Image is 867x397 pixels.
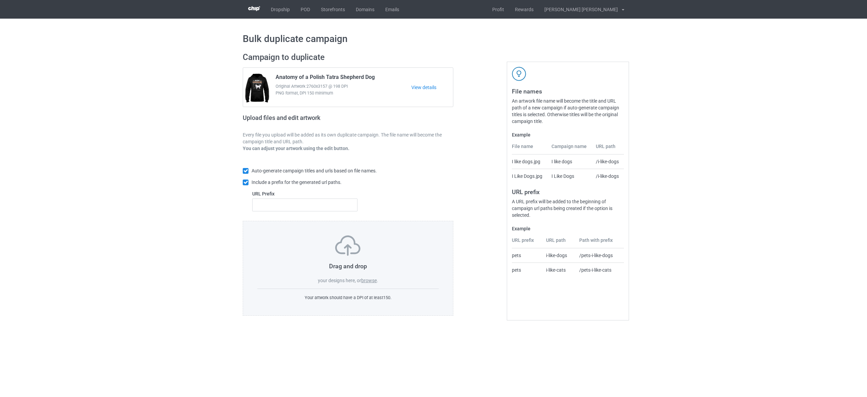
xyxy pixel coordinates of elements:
[512,248,542,263] td: pets
[512,263,542,277] td: pets
[576,248,624,263] td: /pets-i-like-dogs
[512,169,547,183] td: I Like Dogs.jpg
[276,74,375,83] span: Anatomy of a Polish Tatra Shepherd Dog
[243,146,349,151] b: You can adjust your artwork using the edit button.
[512,225,624,232] label: Example
[512,67,526,81] img: svg+xml;base64,PD94bWwgdmVyc2lvbj0iMS4wIiBlbmNvZGluZz0iVVRGLTgiPz4KPHN2ZyB3aWR0aD0iNDJweCIgaGVpZ2...
[592,169,624,183] td: /i-like-dogs
[411,84,453,91] a: View details
[377,278,378,283] span: .
[243,114,369,127] h2: Upload files and edit artwork
[548,154,592,169] td: I like dogs
[361,278,377,283] label: browse
[542,237,576,248] th: URL path
[243,52,453,63] h2: Campaign to duplicate
[512,131,624,138] label: Example
[305,295,391,300] span: Your artwork should have a DPI of at least 150 .
[548,143,592,154] th: Campaign name
[252,180,342,185] span: Include a prefix for the generated url paths.
[243,131,453,145] p: Every file you upload will be added as its own duplicate campaign. The file name will become the ...
[512,237,542,248] th: URL prefix
[512,87,624,95] h3: File names
[512,188,624,196] h3: URL prefix
[542,248,576,263] td: i-like-dogs
[252,168,377,173] span: Auto-generate campaign titles and urls based on file names.
[276,90,411,97] span: PNG format, DPI 150 minimum
[252,190,357,197] label: URL Prefix
[548,169,592,183] td: I Like Dogs
[576,237,624,248] th: Path with prefix
[276,83,411,90] span: Original Artwork 2760x3157 @ 198 DPI
[248,6,260,11] img: 3d383065fc803cdd16c62507c020ddf8.png
[512,198,624,218] div: A URL prefix will be added to the beginning of campaign url paths being created if the option is ...
[512,143,547,154] th: File name
[576,263,624,277] td: /pets-i-like-cats
[257,262,439,270] h3: Drag and drop
[512,154,547,169] td: I like dogs.jpg
[592,154,624,169] td: /i-like-dogs
[318,278,361,283] span: your designs here, or
[592,143,624,154] th: URL path
[243,33,624,45] h1: Bulk duplicate campaign
[542,263,576,277] td: i-like-cats
[512,98,624,125] div: An artwork file name will become the title and URL path of a new campaign if auto-generate campai...
[335,235,361,256] img: svg+xml;base64,PD94bWwgdmVyc2lvbj0iMS4wIiBlbmNvZGluZz0iVVRGLTgiPz4KPHN2ZyB3aWR0aD0iNzVweCIgaGVpZ2...
[539,1,618,18] div: [PERSON_NAME] [PERSON_NAME]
